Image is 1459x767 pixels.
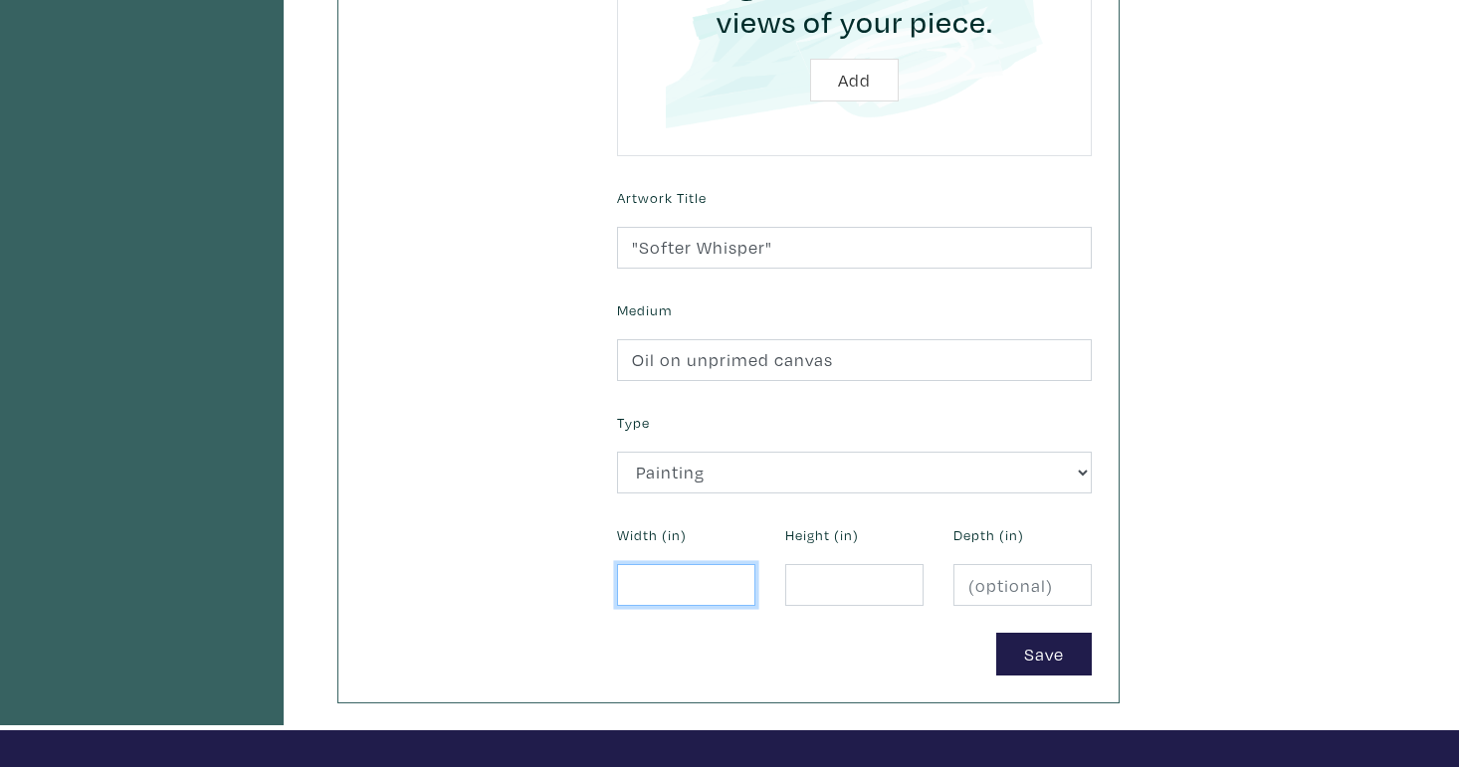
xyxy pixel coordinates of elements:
[617,412,650,434] label: Type
[953,564,1092,607] input: (optional)
[617,339,1092,382] input: Ex. Acrylic on canvas, giclee on photo paper
[617,299,672,321] label: Medium
[617,187,707,209] label: Artwork Title
[996,633,1092,675] button: Save
[785,524,859,546] label: Height (in)
[953,524,1024,546] label: Depth (in)
[617,524,687,546] label: Width (in)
